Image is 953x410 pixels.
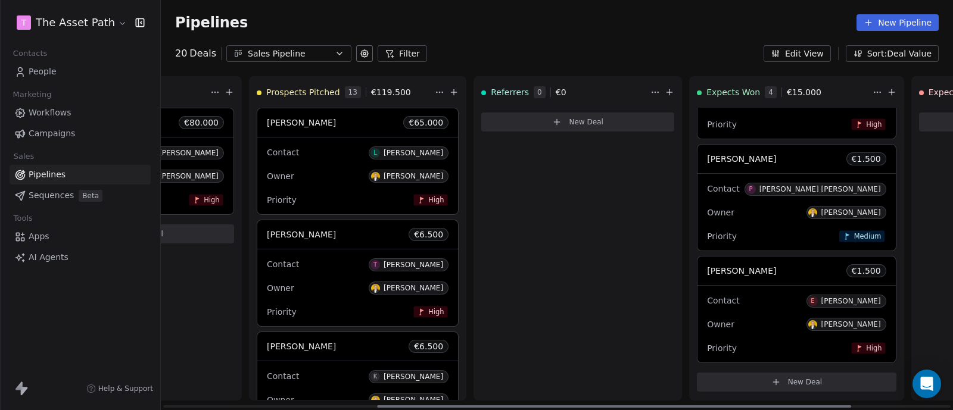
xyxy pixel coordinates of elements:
[707,266,776,276] span: [PERSON_NAME]
[481,112,674,132] button: New Deal
[10,165,151,184] a: Pipelines
[29,107,71,119] span: Workflows
[821,297,881,305] div: [PERSON_NAME]
[98,384,153,393] span: Help & Support
[707,154,776,164] span: [PERSON_NAME]
[854,231,882,240] span: Medium
[707,231,737,241] span: Priority
[491,86,529,98] span: Referrers
[267,342,336,351] span: [PERSON_NAME]
[697,144,896,251] div: [PERSON_NAME]€1.500ContactP[PERSON_NAME] [PERSON_NAME]OwnerD[PERSON_NAME]PriorityMedium
[29,168,66,181] span: Pipelines
[371,86,411,98] span: € 119.500
[749,184,753,194] div: P
[29,189,74,202] span: Sequences
[267,371,299,381] span: Contact
[697,77,870,108] div: Expects Won4€15.000
[707,320,734,329] span: Owner
[267,230,336,239] span: [PERSON_NAME]
[534,86,546,98] span: 0
[159,172,219,180] div: [PERSON_NAME]
[414,229,443,240] span: € 6.500
[267,171,294,181] span: Owner
[267,148,299,157] span: Contact
[373,260,377,270] div: T
[765,86,777,98] span: 4
[846,45,939,62] button: Sort: Deal Value
[764,45,831,62] button: Edit View
[36,15,115,30] span: The Asset Path
[857,14,939,31] button: New Pipeline
[8,45,52,62] span: Contacts
[414,340,443,352] span: € 6.500
[29,65,57,78] span: People
[371,172,380,181] img: D
[8,148,39,165] span: Sales
[8,86,57,104] span: Marketing
[788,377,823,387] span: New Deal
[384,284,443,292] div: [PERSON_NAME]
[373,372,378,381] div: K
[175,14,248,31] span: Pipelines
[808,208,817,217] img: D
[86,384,153,393] a: Help & Support
[852,265,881,277] span: € 1.500
[248,48,330,60] div: Sales Pipeline
[384,396,443,404] div: [PERSON_NAME]
[10,103,151,123] a: Workflows
[189,46,216,61] span: Deals
[707,120,737,129] span: Priority
[373,148,377,158] div: L
[384,373,443,381] div: [PERSON_NAME]
[866,343,882,352] span: High
[706,86,760,98] span: Expects Won
[569,117,603,127] span: New Deal
[266,86,340,98] span: Prospects Pitched
[912,370,941,398] div: Open Intercom Messenger
[481,77,648,108] div: Referrers0€0
[267,395,294,405] span: Owner
[371,396,380,405] img: D
[866,120,882,129] span: High
[811,296,814,306] div: E
[707,184,739,193] span: Contact
[204,195,219,204] span: High
[10,248,151,267] a: AI Agents
[184,117,219,129] span: € 80.000
[371,284,380,293] img: D
[267,195,297,205] span: Priority
[10,62,151,82] a: People
[808,320,817,329] img: D
[21,17,27,29] span: T
[429,195,444,204] span: High
[759,185,881,193] div: [PERSON_NAME] [PERSON_NAME]
[852,153,881,165] span: € 1.500
[697,256,896,363] div: [PERSON_NAME]€1.500ContactE[PERSON_NAME]OwnerD[PERSON_NAME]PriorityHigh
[79,190,102,202] span: Beta
[267,259,299,269] span: Contact
[384,261,443,269] div: [PERSON_NAME]
[821,320,881,328] div: [PERSON_NAME]
[29,251,68,264] span: AI Agents
[29,127,75,140] span: Campaigns
[267,118,336,127] span: [PERSON_NAME]
[345,86,361,98] span: 13
[384,149,443,157] div: [PERSON_NAME]
[10,124,151,143] a: Campaigns
[10,227,151,246] a: Apps
[8,209,38,227] span: Tools
[14,12,127,33] button: TThe Asset Path
[257,77,432,108] div: Prospects Pitched13€119.500
[159,149,219,157] div: [PERSON_NAME]
[10,186,151,205] a: SequencesBeta
[267,283,294,293] span: Owner
[821,208,881,217] div: [PERSON_NAME]
[787,86,821,98] span: € 15.000
[697,373,896,392] button: New Deal
[257,220,459,327] div: [PERSON_NAME]€6.500ContactT[PERSON_NAME]OwnerD[PERSON_NAME]PriorityHigh
[409,117,443,129] span: € 65.000
[429,307,444,316] span: High
[707,296,739,305] span: Contact
[267,307,297,317] span: Priority
[707,343,737,353] span: Priority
